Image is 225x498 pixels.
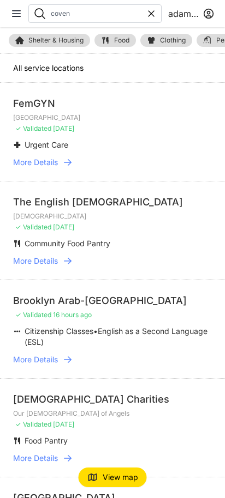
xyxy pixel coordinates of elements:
[28,36,84,44] font: Shelter & Housing
[13,212,212,221] p: [DEMOGRAPHIC_DATA]
[103,472,138,483] span: View map
[13,293,212,308] div: Brooklyn Arab-[GEOGRAPHIC_DATA]
[79,467,147,487] button: View map
[13,354,58,365] span: More Details
[13,256,58,265] font: More Details
[168,7,214,20] button: adamabard
[25,326,208,347] span: English as a Second Language (ESL)
[13,256,212,266] a: More Details
[13,354,212,365] a: More Details
[25,436,68,445] font: Food Pantry
[53,311,92,319] span: 16 hours ago
[13,195,212,210] div: The English [DEMOGRAPHIC_DATA]
[13,453,58,463] font: More Details
[114,36,129,44] font: Food
[15,223,51,231] span: ✓ Validated
[53,124,74,132] span: [DATE]
[160,36,186,44] font: Clothing
[15,311,51,319] span: ✓ Validated
[13,392,212,407] div: [DEMOGRAPHIC_DATA] Charities
[25,239,110,248] span: Community Food Pantry
[13,63,84,72] span: All service locations
[15,124,51,132] span: ✓ Validated
[13,96,212,111] div: FemGYN
[13,453,212,464] a: More Details
[9,34,90,47] a: Shelter & Housing
[13,157,58,167] font: More Details
[53,223,74,231] span: [DATE]
[13,409,212,418] p: Our [DEMOGRAPHIC_DATA] of Angels
[168,8,215,19] font: adamabard
[25,326,93,336] span: Citizenship Classes
[87,472,98,483] img: map-icon.svg
[51,9,146,18] input: Search
[93,326,98,336] span: •
[13,157,212,168] a: More Details
[25,140,68,149] font: Urgent Care
[53,420,74,428] font: [DATE]
[15,420,51,428] font: ✓ Validated
[13,113,212,122] p: [GEOGRAPHIC_DATA]
[140,34,192,47] a: Clothing
[94,34,136,47] a: Food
